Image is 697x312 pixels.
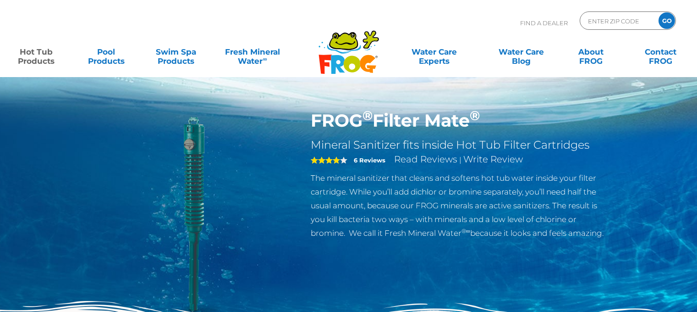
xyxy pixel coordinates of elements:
[313,18,384,74] img: Frog Products Logo
[634,43,688,61] a: ContactFROG
[461,228,470,234] sup: ®∞
[362,107,373,123] sup: ®
[311,138,610,152] h2: Mineral Sanitizer fits inside Hot Tub Filter Cartridges
[463,154,523,165] a: Write Review
[520,11,568,34] p: Find A Dealer
[311,156,340,164] span: 4
[394,154,457,165] a: Read Reviews
[219,43,286,61] a: Fresh MineralWater∞
[79,43,133,61] a: PoolProducts
[494,43,548,61] a: Water CareBlog
[390,43,478,61] a: Water CareExperts
[470,107,480,123] sup: ®
[354,156,385,164] strong: 6 Reviews
[459,156,461,164] span: |
[659,12,675,29] input: GO
[311,110,610,131] h1: FROG Filter Mate
[149,43,203,61] a: Swim SpaProducts
[311,171,610,240] p: The mineral sanitizer that cleans and softens hot tub water inside your filter cartridge. While y...
[263,56,267,62] sup: ∞
[564,43,618,61] a: AboutFROG
[9,43,63,61] a: Hot TubProducts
